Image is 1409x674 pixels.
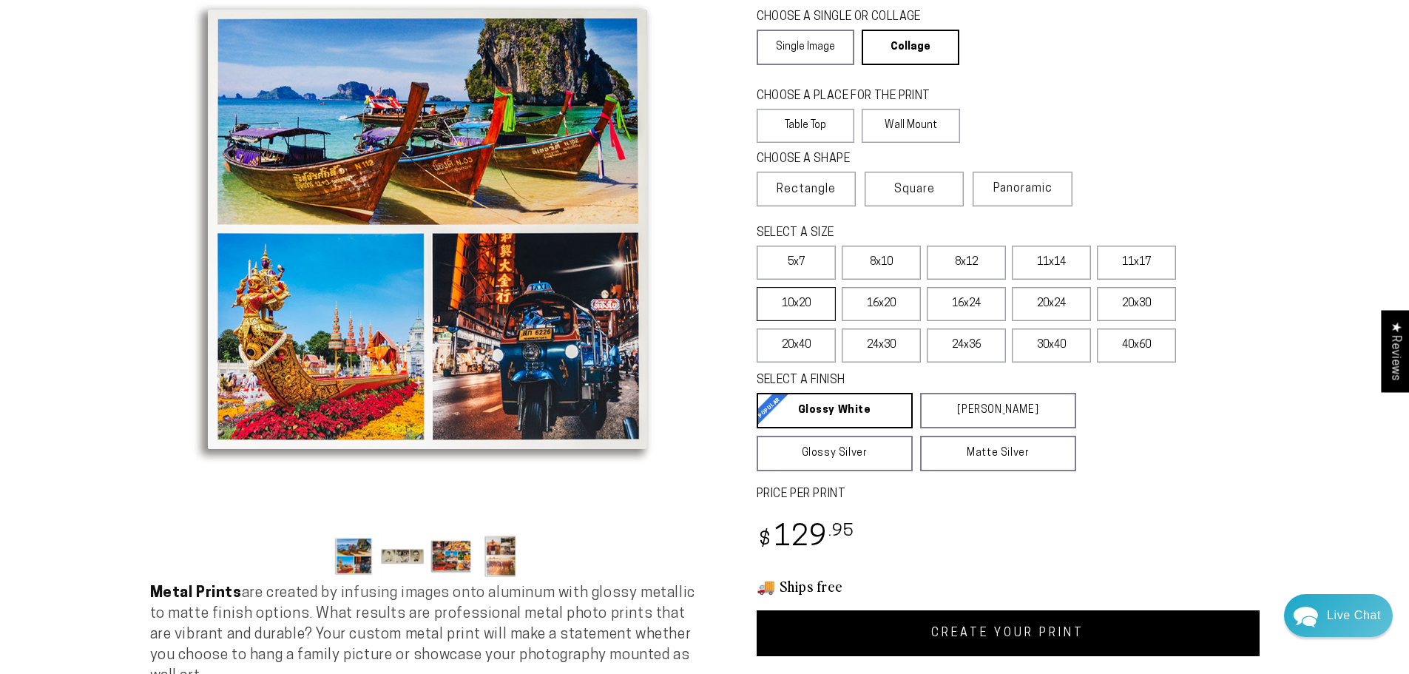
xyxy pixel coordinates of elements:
[107,74,209,84] span: Away until 10:00 AM
[1012,246,1091,280] label: 11x14
[1381,310,1409,392] div: Click to open Judge.me floating reviews tab
[169,22,208,61] img: Helga
[927,328,1006,363] label: 24x36
[757,246,836,280] label: 5x7
[927,246,1006,280] label: 8x12
[757,9,946,26] legend: CHOOSE A SINGLE OR COLLAGE
[828,523,855,540] sup: .95
[757,88,947,105] legend: CHOOSE A PLACE FOR THE PRINT
[381,533,425,579] button: Load image 2 in gallery view
[1327,594,1381,637] div: Contact Us Directly
[757,287,836,321] label: 10x20
[1097,246,1176,280] label: 11x17
[920,393,1076,428] a: [PERSON_NAME]
[920,436,1076,471] a: Matte Silver
[332,533,376,579] button: Load image 1 in gallery view
[927,287,1006,321] label: 16x24
[862,109,960,143] label: Wall Mount
[158,422,200,433] span: Re:amaze
[430,533,474,579] button: Load image 3 in gallery view
[757,30,854,65] a: Single Image
[842,246,921,280] label: 8x10
[842,328,921,363] label: 24x30
[894,181,935,198] span: Square
[862,30,959,65] a: Collage
[757,524,855,553] bdi: 129
[757,225,1052,242] legend: SELECT A SIZE
[479,533,523,579] button: Load image 4 in gallery view
[757,328,836,363] label: 20x40
[757,486,1260,503] label: PRICE PER PRINT
[113,425,200,432] span: We run on
[993,183,1052,195] span: Panoramic
[757,109,855,143] label: Table Top
[1097,287,1176,321] label: 20x30
[150,586,242,601] strong: Metal Prints
[1097,328,1176,363] label: 40x60
[98,446,217,470] a: Leave A Message
[757,610,1260,656] a: CREATE YOUR PRINT
[842,287,921,321] label: 16x20
[138,22,177,61] img: Marie J
[1284,594,1393,637] div: Chat widget toggle
[757,436,913,471] a: Glossy Silver
[759,530,771,550] span: $
[1012,328,1091,363] label: 30x40
[757,372,1041,389] legend: SELECT A FINISH
[757,393,913,428] a: Glossy White
[757,576,1260,596] h3: 🚚 Ships free
[1012,287,1091,321] label: 20x24
[107,22,146,61] img: John
[757,151,949,168] legend: CHOOSE A SHAPE
[777,181,836,198] span: Rectangle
